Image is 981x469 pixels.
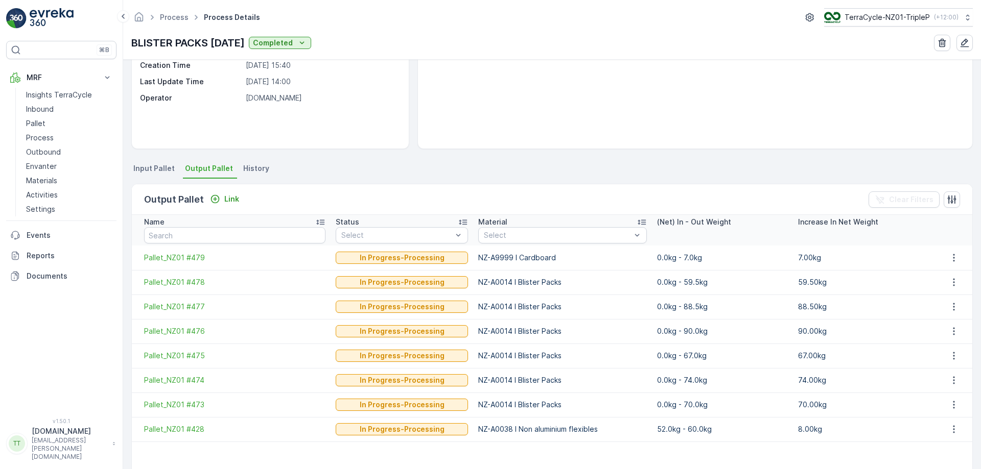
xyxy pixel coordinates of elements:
a: Materials [22,174,116,188]
button: In Progress-Processing [336,423,468,435]
p: In Progress-Processing [360,351,445,361]
a: Pallet_NZ01 #473 [144,400,325,410]
p: Settings [26,204,55,214]
p: TerraCycle-NZ01-TripleP [845,12,930,22]
p: 88.50kg [798,302,929,312]
a: Reports [6,245,116,266]
span: Pallet_NZ01 #475 [144,351,325,361]
a: Pallet_NZ01 #428 [144,424,325,434]
p: In Progress-Processing [360,424,445,434]
button: Completed [249,37,311,49]
p: (Net) In - Out Weight [657,217,731,227]
p: 0.0kg - 59.5kg [657,277,788,287]
p: Status [336,217,359,227]
p: In Progress-Processing [360,326,445,336]
button: In Progress-Processing [336,276,468,288]
p: 90.00kg [798,326,929,336]
p: In Progress-Processing [360,253,445,263]
p: Process [26,133,54,143]
a: Pallet_NZ01 #479 [144,253,325,263]
button: MRF [6,67,116,88]
img: TC_7kpGtVS.png [824,12,840,23]
p: Reports [27,251,112,261]
a: Pallet_NZ01 #478 [144,277,325,287]
p: Events [27,230,112,240]
p: 0.0kg - 90.0kg [657,326,788,336]
a: Insights TerraCycle [22,88,116,102]
p: 59.50kg [798,277,929,287]
p: BLISTER PACKS [DATE] [131,35,245,51]
p: Output Pallet [144,192,204,207]
p: [DOMAIN_NAME] [246,93,398,103]
p: Select [484,230,632,240]
p: [DATE] 15:40 [246,60,398,70]
a: Settings [22,202,116,216]
p: ( +12:00 ) [934,13,959,21]
p: 0.0kg - 74.0kg [657,375,788,385]
img: logo [6,8,27,29]
p: Envanter [26,161,57,171]
button: In Progress-Processing [336,399,468,411]
p: Select [341,230,452,240]
p: Last Update Time [140,77,242,87]
p: Material [478,217,507,227]
p: 0.0kg - 70.0kg [657,400,788,410]
p: NZ-A0014 I Blister Packs [478,277,647,287]
a: Inbound [22,102,116,116]
img: logo_light-DOdMpM7g.png [30,8,74,29]
a: Outbound [22,145,116,159]
button: In Progress-Processing [336,325,468,337]
p: NZ-A0014 I Blister Packs [478,400,647,410]
p: 52.0kg - 60.0kg [657,424,788,434]
p: NZ-A9999 I Cardboard [478,253,647,263]
p: Documents [27,271,112,281]
span: Process Details [202,12,262,22]
p: Pallet [26,118,45,129]
p: Activities [26,190,58,200]
button: In Progress-Processing [336,374,468,386]
div: TT [9,435,25,452]
a: Events [6,225,116,245]
p: Materials [26,176,57,186]
span: v 1.50.1 [6,418,116,424]
p: Completed [253,38,293,48]
p: 0.0kg - 67.0kg [657,351,788,361]
p: [DATE] 14:00 [246,77,398,87]
p: 0.0kg - 88.5kg [657,302,788,312]
p: Outbound [26,147,61,157]
span: Output Pallet [185,163,233,174]
p: NZ-A0014 I Blister Packs [478,302,647,312]
a: Pallet_NZ01 #474 [144,375,325,385]
a: Process [22,131,116,145]
a: Pallet_NZ01 #477 [144,302,325,312]
button: Clear Filters [869,191,940,208]
a: Documents [6,266,116,286]
p: Link [224,194,239,204]
p: In Progress-Processing [360,302,445,312]
button: TT[DOMAIN_NAME][EMAIL_ADDRESS][PERSON_NAME][DOMAIN_NAME] [6,426,116,461]
button: TerraCycle-NZ01-TripleP(+12:00) [824,8,973,27]
a: Activities [22,188,116,202]
span: Input Pallet [133,163,175,174]
p: Name [144,217,165,227]
a: Process [160,13,189,21]
p: Insights TerraCycle [26,90,92,100]
p: 8.00kg [798,424,929,434]
p: Creation Time [140,60,242,70]
p: 70.00kg [798,400,929,410]
p: NZ-A0014 I Blister Packs [478,326,647,336]
a: Envanter [22,159,116,174]
button: In Progress-Processing [336,350,468,362]
p: In Progress-Processing [360,277,445,287]
button: In Progress-Processing [336,301,468,313]
p: Operator [140,93,242,103]
span: History [243,163,269,174]
p: ⌘B [99,46,109,54]
a: Pallet_NZ01 #476 [144,326,325,336]
p: Clear Filters [889,194,933,205]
